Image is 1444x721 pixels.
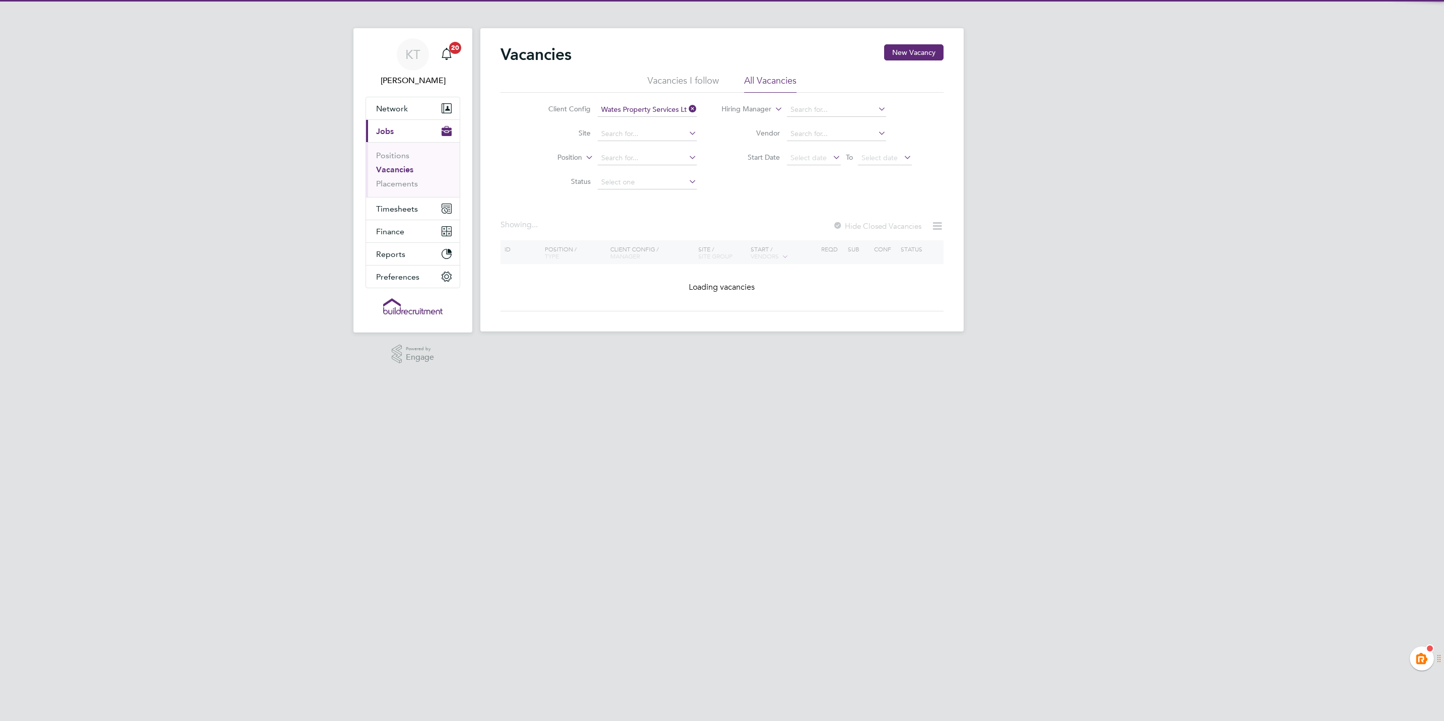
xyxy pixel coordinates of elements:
h2: Vacancies [500,44,571,64]
span: Select date [790,153,827,162]
input: Search for... [598,127,697,141]
div: Jobs [366,142,460,197]
button: Reports [366,243,460,265]
span: Powered by [406,345,434,353]
nav: Main navigation [353,28,472,333]
input: Search for... [787,127,886,141]
button: Network [366,97,460,119]
label: Status [533,177,591,186]
img: buildrec-logo-retina.png [383,298,443,314]
label: Client Config [533,104,591,113]
label: Hiring Manager [713,104,771,114]
input: Select one [598,175,697,189]
button: Finance [366,220,460,242]
span: Timesheets [376,204,418,214]
span: 20 [449,42,461,54]
button: Preferences [366,266,460,288]
button: Jobs [366,120,460,142]
span: KT [405,48,420,61]
a: Powered byEngage [392,345,435,364]
label: Vendor [722,128,780,138]
button: New Vacancy [884,44,944,60]
span: Network [376,104,408,113]
label: Start Date [722,153,780,162]
a: Vacancies [376,165,413,174]
a: Go to home page [366,298,460,314]
span: Jobs [376,126,394,136]
span: Finance [376,227,404,236]
a: Placements [376,179,418,188]
li: All Vacancies [744,75,797,93]
a: 20 [437,38,457,71]
a: Positions [376,151,409,160]
span: Reports [376,249,405,259]
button: Timesheets [366,198,460,220]
span: Kiera Troutt [366,75,460,87]
input: Search for... [598,151,697,165]
div: Showing [500,220,540,230]
label: Hide Closed Vacancies [833,221,921,231]
span: To [843,151,856,164]
input: Search for... [598,103,697,117]
a: KT[PERSON_NAME] [366,38,460,87]
label: Site [533,128,591,138]
span: Select date [861,153,898,162]
span: Engage [406,353,434,362]
span: ... [532,220,538,230]
li: Vacancies I follow [647,75,719,93]
input: Search for... [787,103,886,117]
span: Preferences [376,272,419,282]
label: Position [524,153,582,163]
